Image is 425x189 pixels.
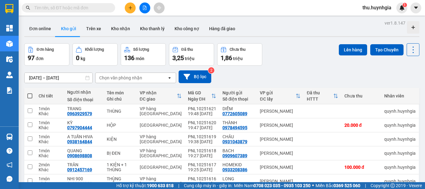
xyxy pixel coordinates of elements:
div: TRANG [67,106,100,111]
div: Mã GD [188,90,211,95]
div: BẠCH [222,148,254,153]
button: Lên hàng [339,44,367,55]
div: CHÂU [222,134,254,139]
input: Select a date range. [25,73,92,83]
span: món [136,56,144,61]
span: Hỗ trợ kỹ thuật: [116,182,174,189]
div: [PERSON_NAME] [260,151,301,156]
span: ⚪️ [312,184,314,187]
div: 19:25 [DATE] [188,167,216,172]
div: Nhân viên [384,93,416,98]
div: quynh.huynhgia [384,179,416,184]
div: Người gửi [222,90,254,95]
strong: 1900 633 818 [147,183,174,188]
div: [PERSON_NAME] [260,123,301,128]
div: HOMEKID [222,162,254,167]
div: [PERSON_NAME] [260,165,301,170]
span: plus [128,6,133,10]
button: Đơn hàng97đơn [24,43,69,66]
div: 1 món [39,106,61,111]
div: Ghi chú [107,97,133,102]
div: A TUẤN HIVA [67,134,100,139]
div: Chưa thu [230,47,245,52]
button: Hàng đã giao [204,21,240,36]
div: PNL10251619 [188,134,216,139]
sup: 1 [403,3,407,7]
span: notification [7,162,12,168]
strong: 0708 023 035 - 0935 103 250 [254,183,311,188]
div: VP hàng [GEOGRAPHIC_DATA] [140,106,182,116]
span: 1,86 [221,54,232,62]
button: Kho thanh lý [135,21,170,36]
div: 20.000 đ [344,123,378,128]
th: Toggle SortBy [137,88,185,104]
div: Khác [39,111,61,116]
div: DIỄM [222,106,254,111]
button: file-add [139,2,150,13]
button: Đơn online [24,21,56,36]
div: Khác [39,181,61,186]
div: THÙNG TRẮNG [107,176,133,186]
span: triệu [233,56,243,61]
div: 19:27 [DATE] [188,153,216,158]
div: VP hàng [GEOGRAPHIC_DATA] [140,148,182,158]
div: 19:24 [DATE] [188,181,216,186]
img: warehouse-icon [6,72,13,78]
span: đơn [36,56,44,61]
span: | [365,182,366,189]
div: VP hàng [GEOGRAPHIC_DATA] [140,176,182,186]
div: 2 món [39,162,61,167]
div: PNL10251621 [188,106,216,111]
div: PNL10251620 [188,120,216,125]
div: [PERSON_NAME] [260,137,301,142]
div: THÙNG [107,109,133,114]
span: search [26,6,30,10]
span: 97 [28,54,35,62]
div: Số điện thoại [67,97,100,102]
div: Khác [39,139,61,144]
div: 0938164844 [67,139,92,144]
div: 0963929579 [67,111,92,116]
div: quynh.huynhgia [384,137,416,142]
span: triệu [185,56,194,61]
div: [PERSON_NAME] [260,179,301,184]
th: Toggle SortBy [185,88,219,104]
button: Kho gửi [56,21,81,36]
div: Đã thu [181,47,193,52]
div: PNL10251616 [188,176,216,181]
div: 0931043879 [222,139,247,144]
button: Khối lượng0kg [72,43,118,66]
div: Khối lượng [85,47,104,52]
img: warehouse-icon [6,134,13,140]
span: Miền Nam [234,182,311,189]
button: Chưa thu1,86 triệu [217,43,262,66]
div: 1 món [39,176,61,181]
img: dashboard-icon [6,25,13,31]
th: Toggle SortBy [257,88,304,104]
div: PNL10251618 [188,148,216,153]
button: Kho nhận [106,21,135,36]
div: 0933208386 [222,167,247,172]
div: 1 món [39,120,61,125]
div: quynh.huynhgia [384,123,416,128]
div: quynh.huynhgia [384,109,416,114]
span: Cung cấp máy in - giấy in: [184,182,232,189]
div: THÀNH [222,120,254,125]
th: Toggle SortBy [304,88,341,104]
div: 1 món [39,148,61,153]
button: caret-down [410,2,421,13]
div: quynh.huynhgia [384,151,416,156]
div: Chọn văn phòng nhận [99,75,142,81]
div: BỊ ĐEN [107,151,133,156]
button: Kho công nợ [170,21,204,36]
div: 19:38 [DATE] [188,139,216,144]
div: VP hàng [GEOGRAPHIC_DATA] [140,134,182,144]
div: Chưa thu [344,93,378,98]
div: 0909802900 [67,181,92,186]
div: Khác [39,167,61,172]
svg: open [167,75,172,80]
button: Đã thu3,25 triệu [169,43,214,66]
button: Tạo Chuyến [370,44,404,55]
div: Ngày ĐH [188,97,211,102]
div: 19:48 [DATE] [188,111,216,116]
